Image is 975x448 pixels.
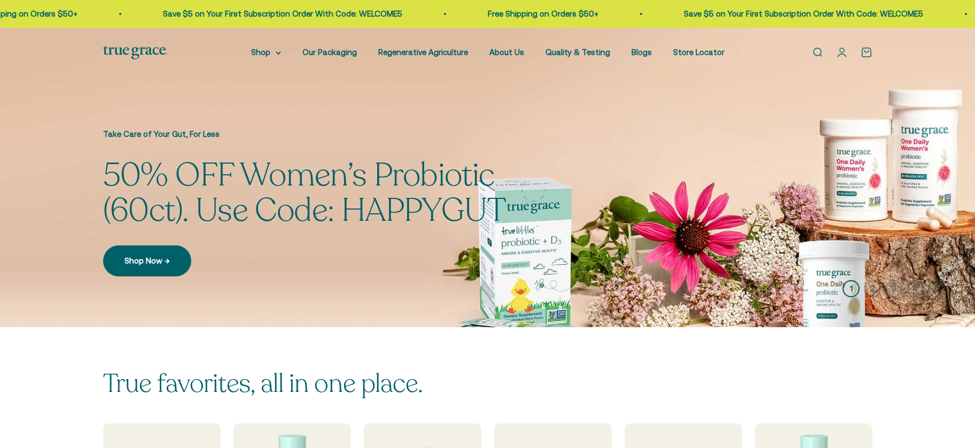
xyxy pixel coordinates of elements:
[864,280,881,297] button: 2
[483,9,594,18] a: Free Shipping on Orders $50+
[159,7,398,20] p: Save $5 on Your First Subscription Order With Code: WELCOME5
[489,48,524,57] a: About Us
[680,7,919,20] p: Save $5 on Your First Subscription Order With Code: WELCOME5
[103,245,191,276] a: Shop Now →
[103,366,423,401] split-lines: True favorites, all in one place.
[843,280,860,297] button: 1
[378,48,468,57] a: Regenerative Agriculture
[907,280,924,297] button: 4
[103,128,573,141] p: Take Care of Your Gut, For Less
[302,48,357,57] a: Our Packaging
[251,46,281,59] summary: Shop
[673,48,724,57] a: Store Locator
[545,48,610,57] a: Quality & Testing
[103,153,506,233] split-lines: 50% OFF Women’s Probiotic (60ct). Use Code: HAPPYGUT
[928,280,945,297] button: 5
[631,48,652,57] a: Blogs
[885,280,902,297] button: 3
